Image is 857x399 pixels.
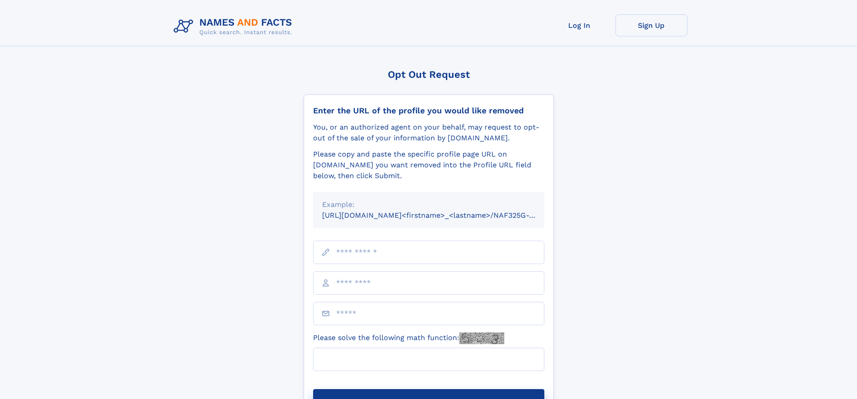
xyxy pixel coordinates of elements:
[304,69,554,80] div: Opt Out Request
[322,199,535,210] div: Example:
[615,14,687,36] a: Sign Up
[170,14,300,39] img: Logo Names and Facts
[313,106,544,116] div: Enter the URL of the profile you would like removed
[313,122,544,143] div: You, or an authorized agent on your behalf, may request to opt-out of the sale of your informatio...
[543,14,615,36] a: Log In
[322,211,561,220] small: [URL][DOMAIN_NAME]<firstname>_<lastname>/NAF325G-xxxxxxxx
[313,149,544,181] div: Please copy and paste the specific profile page URL on [DOMAIN_NAME] you want removed into the Pr...
[313,332,504,344] label: Please solve the following math function:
